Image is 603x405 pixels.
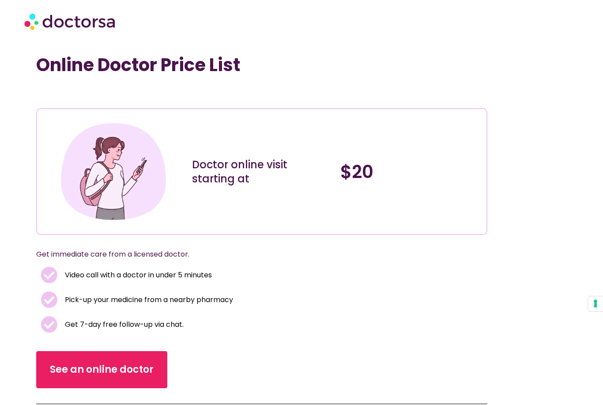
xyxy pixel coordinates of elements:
[36,351,167,388] a: See an online doctor
[63,318,184,331] span: Get 7-day free follow-up via chat.
[36,248,466,261] p: Get immediate care from a licensed doctor.
[192,158,332,186] div: Doctor online visit starting at
[50,363,154,377] span: See an online doctor
[36,54,487,76] h1: Online Doctor Price List
[41,89,173,99] iframe: Customer reviews powered by Trustpilot
[588,296,603,311] button: Your consent preferences for tracking technologies
[63,269,212,281] span: Video call with a doctor in under 5 minutes
[340,161,480,182] h4: $20
[63,294,233,306] span: Pick-up your medicine from a nearby pharmacy
[58,116,170,227] img: Illustration depicting a young woman in a casual outfit, engaged with her smartphone. She has a p...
